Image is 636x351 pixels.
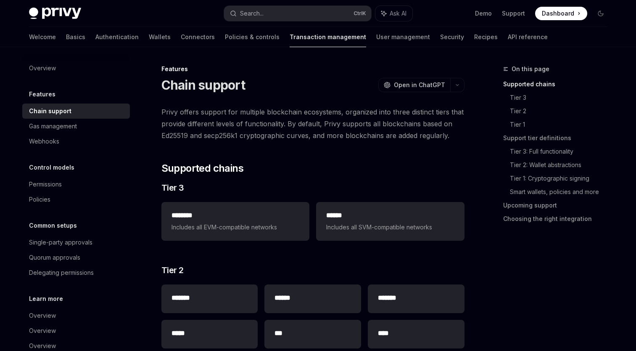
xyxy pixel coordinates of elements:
span: Tier 2 [161,264,184,276]
a: Webhooks [22,134,130,149]
img: dark logo [29,8,81,19]
a: Transaction management [290,27,366,47]
a: Support tier definitions [503,131,614,145]
h5: Learn more [29,294,63,304]
a: Policies & controls [225,27,280,47]
div: Chain support [29,106,71,116]
a: Dashboard [535,7,587,20]
a: Tier 1 [510,118,614,131]
h1: Chain support [161,77,245,93]
a: Tier 3: Full functionality [510,145,614,158]
h5: Features [29,89,55,99]
a: Welcome [29,27,56,47]
div: Overview [29,311,56,321]
a: API reference [508,27,548,47]
div: Overview [29,341,56,351]
button: Search...CtrlK [224,6,371,21]
a: Upcoming support [503,199,614,212]
div: Quorum approvals [29,253,80,263]
a: Support [502,9,525,18]
span: Dashboard [542,9,574,18]
a: Basics [66,27,85,47]
span: Open in ChatGPT [394,81,445,89]
a: Recipes [474,27,498,47]
div: Features [161,65,464,73]
div: Search... [240,8,264,19]
span: Includes all EVM-compatible networks [172,222,299,232]
a: Delegating permissions [22,265,130,280]
button: Open in ChatGPT [378,78,450,92]
div: Overview [29,63,56,73]
a: Security [440,27,464,47]
a: Demo [475,9,492,18]
div: Single-party approvals [29,237,92,247]
a: Single-party approvals [22,235,130,250]
div: Overview [29,326,56,336]
a: Tier 3 [510,91,614,104]
button: Ask AI [375,6,412,21]
a: Supported chains [503,77,614,91]
div: Permissions [29,179,62,189]
a: User management [376,27,430,47]
a: Policies [22,192,130,207]
a: Overview [22,61,130,76]
a: Connectors [181,27,215,47]
a: **** *Includes all SVM-compatible networks [316,202,464,241]
span: Privy offers support for multiple blockchain ecosystems, organized into three distinct tiers that... [161,106,464,141]
span: Ctrl K [354,10,366,17]
a: Chain support [22,104,130,119]
a: Overview [22,323,130,338]
a: **** ***Includes all EVM-compatible networks [161,202,309,241]
span: Tier 3 [161,182,184,194]
a: Permissions [22,177,130,192]
a: Authentication [95,27,139,47]
a: Wallets [149,27,171,47]
a: Smart wallets, policies and more [510,185,614,199]
div: Gas management [29,121,77,131]
span: On this page [512,64,549,74]
a: Tier 2: Wallet abstractions [510,158,614,172]
span: Supported chains [161,162,243,175]
a: Choosing the right integration [503,212,614,226]
span: Ask AI [390,9,406,18]
a: Overview [22,308,130,323]
a: Quorum approvals [22,250,130,265]
a: Tier 2 [510,104,614,118]
span: Includes all SVM-compatible networks [326,222,454,232]
a: Tier 1: Cryptographic signing [510,172,614,185]
div: Webhooks [29,136,59,146]
button: Toggle dark mode [594,7,607,20]
a: Gas management [22,119,130,134]
div: Delegating permissions [29,268,94,278]
h5: Common setups [29,221,77,231]
div: Policies [29,194,50,205]
h5: Control models [29,162,74,173]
